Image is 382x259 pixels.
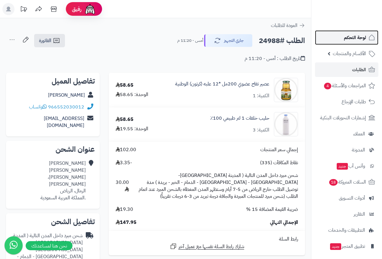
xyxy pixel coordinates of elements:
span: المراجعات والأسئلة [323,81,366,90]
span: السلات المتروكة [329,178,366,186]
span: العملاء [353,130,365,138]
a: الفاتورة [34,34,65,47]
span: 4 [324,83,331,89]
a: التطبيقات والخدمات [315,223,378,237]
a: 966552030012 [48,103,84,111]
div: [PERSON_NAME] [PERSON_NAME] [PERSON_NAME]، [PERSON_NAME] الرمال، الرياض .المملكة العربية السعودية [11,160,86,201]
span: التطبيقات والخدمات [328,226,365,234]
a: تطبيق المتجرجديد [315,239,378,254]
span: أدوات التسويق [339,194,365,202]
span: تطبيق المتجر [329,242,365,251]
a: تحديثات المنصة [16,3,31,17]
span: إجمالي سعر المنتجات [260,146,298,153]
a: طلبات الإرجاع [315,95,378,109]
h2: تفاصيل العميل [11,78,95,85]
img: 1728338857-10544f0e-21e7-46f9-b46f-b0de6f9b8b07-90x90.jpeg [274,112,298,136]
a: إشعارات التحويلات البنكية [315,111,378,125]
div: تاريخ الطلب : أمس - 11:20 م [245,55,305,62]
a: العودة للطلبات [271,22,305,29]
div: الوحدة: 58.65 [116,91,148,98]
div: 58.65 [116,116,133,123]
span: العودة للطلبات [271,22,297,29]
h2: الطلب #24988 [259,35,305,47]
a: واتساب [29,103,47,111]
span: لوحة التحكم [344,33,366,42]
a: المراجعات والأسئلة4 [315,78,378,93]
button: جاري التجهيز [204,34,252,47]
div: رابط السلة [111,236,303,243]
span: 30.00 [116,179,129,193]
h2: تفاصيل الشحن [11,218,95,225]
span: رفيق [72,5,82,13]
span: -3.35 [116,159,132,166]
span: الإجمالي النهائي [270,219,298,226]
div: الوحدة: 19.55 [116,125,148,132]
span: 18 [329,179,338,186]
span: الأقسام والمنتجات [333,49,366,58]
a: وآتس آبجديد [315,159,378,173]
a: [PERSON_NAME] [48,91,85,99]
a: أدوات التسويق [315,191,378,205]
div: الكمية: 3 [253,127,269,134]
img: logo-2.png [341,16,376,29]
span: 19.30 [116,206,133,213]
a: عصير تفاح عضوي 200مل *12 علبه (كرتون) الوطنية [175,81,269,88]
span: 147.95 [116,219,136,226]
span: نقاط المكافآت (335) [260,159,298,166]
div: الكمية: 1 [253,92,269,99]
a: التقارير [315,207,378,221]
small: أمس - 11:20 م [177,38,203,44]
a: العملاء [315,127,378,141]
span: شحن مبرد داخل المدن التالية ( المدينة [GEOGRAPHIC_DATA]- [GEOGRAPHIC_DATA] - [GEOGRAPHIC_DATA] - ... [135,172,298,200]
span: الطلبات [352,65,366,74]
span: التقارير [354,210,365,218]
span: وآتس آب [336,162,365,170]
a: [EMAIL_ADDRESS][DOMAIN_NAME] [44,115,84,129]
span: ضريبة القيمة المضافة 15 % [246,206,298,213]
img: 1655912085-C08A9241-550x550w-90x90.jpg [274,78,298,102]
a: شارك رابط السلة نفسها مع عميل آخر [170,243,244,250]
a: السلات المتروكة18 [315,175,378,189]
span: الفاتورة [39,37,51,44]
img: ai-face.png [84,3,96,15]
span: شارك رابط السلة نفسها مع عميل آخر [178,243,244,250]
span: جديد [330,243,341,250]
a: لوحة التحكم [315,30,378,45]
a: المدونة [315,143,378,157]
span: طلبات الإرجاع [342,98,366,106]
span: المدونة [352,146,365,154]
a: الطلبات [315,62,378,77]
span: جديد [337,163,348,170]
a: حليب خلفات 1 لتر طبيعي 100٪؜ [210,115,269,122]
div: 58.65 [116,82,133,89]
h2: عنوان الشحن [11,146,95,153]
span: إشعارات التحويلات البنكية [320,114,366,122]
span: 102.00 [116,146,136,153]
